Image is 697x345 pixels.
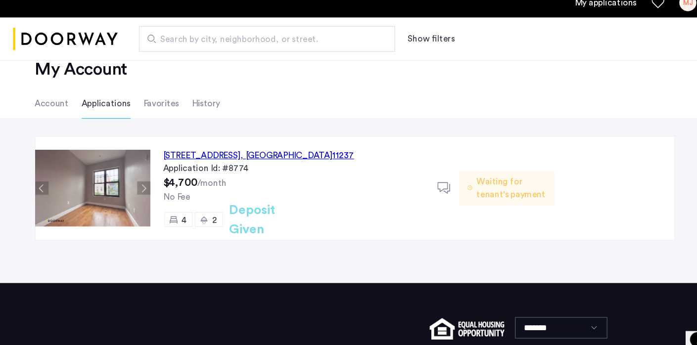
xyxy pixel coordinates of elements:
a: My application [553,8,610,20]
h2: My Account [52,66,646,86]
img: logo [32,29,129,66]
a: Favorites [624,8,636,20]
span: Search by city, neighborhood, or street. [168,42,358,54]
button: Previous apartment [52,180,65,192]
li: Favorites [153,94,186,122]
button: Show or hide filters [398,42,441,53]
div: Application Id: #8774 [171,162,414,173]
span: No Fee [171,190,196,198]
li: Applications [95,94,141,122]
span: 2 [217,212,221,219]
img: Apartment photo [52,150,159,221]
sub: /month [203,177,230,185]
button: Next apartment [147,180,159,192]
input: Apartment Search [148,36,386,59]
li: History [198,94,224,122]
span: $4,700 [171,176,203,186]
div: MJ [650,6,665,22]
iframe: chat widget [655,305,687,335]
div: [STREET_ADDRESS] 11237 [171,150,348,162]
span: 4 [188,212,193,219]
span: , [GEOGRAPHIC_DATA] [243,152,328,160]
img: equal-housing.png [418,306,487,326]
li: Account [52,94,84,122]
select: Language select [497,305,583,325]
span: Waiting for tenant's payment [462,174,526,198]
h2: Deposit Given [232,198,311,233]
a: Cazamio logo [32,29,129,66]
